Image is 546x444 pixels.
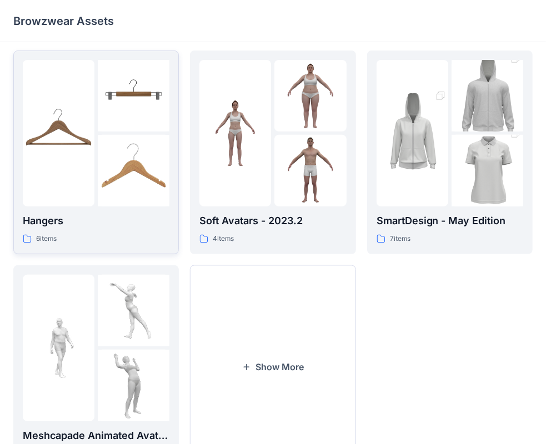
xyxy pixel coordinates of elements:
p: 4 items [213,233,234,245]
img: folder 2 [274,60,346,132]
p: Hangers [23,213,169,229]
img: folder 1 [23,97,94,169]
img: folder 1 [199,97,271,169]
img: folder 3 [274,135,346,206]
a: folder 1folder 2folder 3Soft Avatars - 2023.24items [190,51,355,254]
img: folder 3 [452,117,523,225]
img: folder 2 [98,275,169,346]
p: 6 items [36,233,57,245]
a: folder 1folder 2folder 3SmartDesign - May Edition7items [367,51,533,254]
p: Meshcapade Animated Avatars [23,428,169,443]
p: 7 items [390,233,410,245]
p: Soft Avatars - 2023.2 [199,213,346,229]
img: folder 1 [23,312,94,384]
img: folder 3 [98,350,169,421]
img: folder 2 [452,42,523,150]
img: folder 3 [98,135,169,206]
p: Browzwear Assets [13,13,114,29]
p: SmartDesign - May Edition [377,213,523,229]
a: folder 1folder 2folder 3Hangers6items [13,51,179,254]
img: folder 1 [377,79,448,187]
img: folder 2 [98,60,169,132]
